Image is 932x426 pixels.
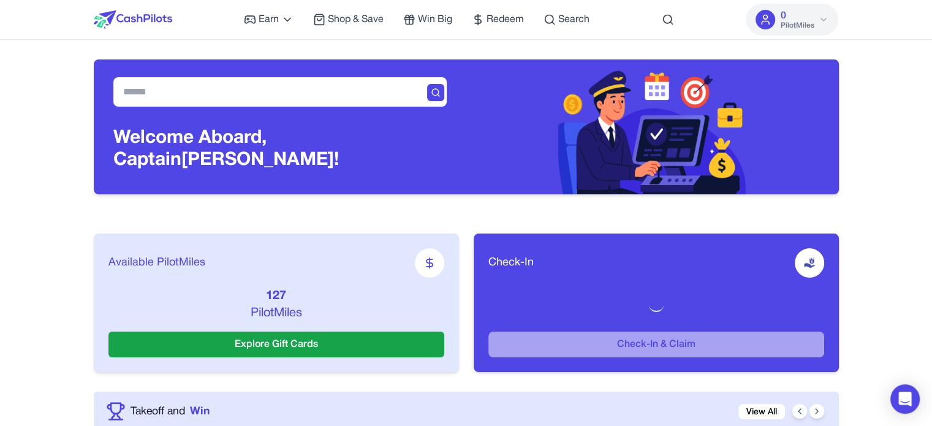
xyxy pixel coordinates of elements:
span: PilotMiles [780,21,814,31]
a: Redeem [472,12,524,27]
a: Shop & Save [313,12,384,27]
img: Header decoration [558,59,747,194]
span: Takeoff and [131,403,185,419]
a: Earn [244,12,294,27]
a: Win Big [403,12,452,27]
div: Open Intercom Messenger [890,384,920,414]
span: Shop & Save [328,12,384,27]
button: 0PilotMiles [746,4,838,36]
img: receive-dollar [803,257,816,269]
a: View All [738,404,785,419]
a: Search [544,12,589,27]
span: Win [190,403,210,419]
h3: Welcome Aboard, Captain [PERSON_NAME]! [113,127,447,172]
button: Check-In & Claim [488,332,824,357]
p: PilotMiles [108,305,444,322]
button: Explore Gift Cards [108,332,444,357]
span: Available PilotMiles [108,254,205,272]
a: Takeoff andWin [131,403,210,419]
span: Check-In [488,254,534,272]
p: 127 [108,287,444,305]
span: Search [558,12,589,27]
span: Earn [259,12,279,27]
img: CashPilots Logo [94,10,172,29]
span: Win Big [418,12,452,27]
span: 0 [780,9,786,23]
span: Redeem [487,12,524,27]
